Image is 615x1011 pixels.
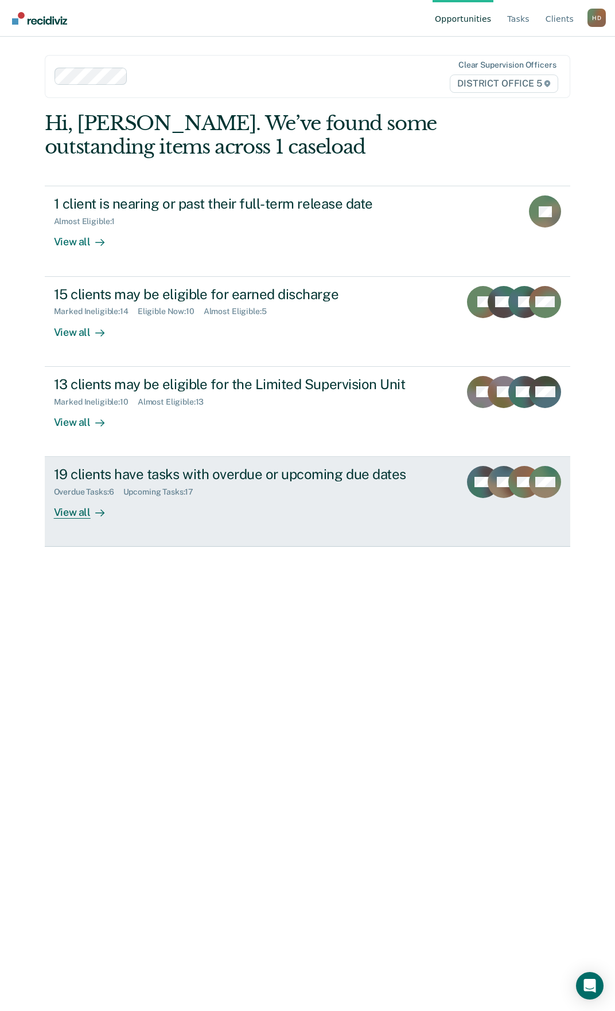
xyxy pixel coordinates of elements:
div: Clear supervision officers [458,60,556,70]
div: Hi, [PERSON_NAME]. We’ve found some outstanding items across 1 caseload [45,112,465,159]
div: View all [54,226,118,249]
div: Open Intercom Messenger [576,972,604,1000]
img: Recidiviz [12,12,67,25]
div: Overdue Tasks : 6 [54,487,123,497]
span: DISTRICT OFFICE 5 [450,75,558,93]
a: 19 clients have tasks with overdue or upcoming due datesOverdue Tasks:6Upcoming Tasks:17View all [45,457,571,547]
div: 13 clients may be eligible for the Limited Supervision Unit [54,376,451,393]
div: Marked Ineligible : 10 [54,397,138,407]
div: 1 client is nearing or past their full-term release date [54,195,457,212]
div: Upcoming Tasks : 17 [123,487,203,497]
a: 13 clients may be eligible for the Limited Supervision UnitMarked Ineligible:10Almost Eligible:13... [45,367,571,457]
div: Eligible Now : 10 [138,307,204,316]
a: 1 client is nearing or past their full-term release dateAlmost Eligible:1View all [45,186,571,276]
div: H D [587,9,606,27]
div: Almost Eligible : 1 [54,217,124,226]
div: 19 clients have tasks with overdue or upcoming due dates [54,466,451,483]
button: Profile dropdown button [587,9,606,27]
div: View all [54,406,118,429]
div: Marked Ineligible : 14 [54,307,138,316]
div: View all [54,316,118,339]
div: 15 clients may be eligible for earned discharge [54,286,451,303]
div: Almost Eligible : 5 [204,307,276,316]
div: View all [54,497,118,519]
a: 15 clients may be eligible for earned dischargeMarked Ineligible:14Eligible Now:10Almost Eligible... [45,277,571,367]
div: Almost Eligible : 13 [138,397,213,407]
